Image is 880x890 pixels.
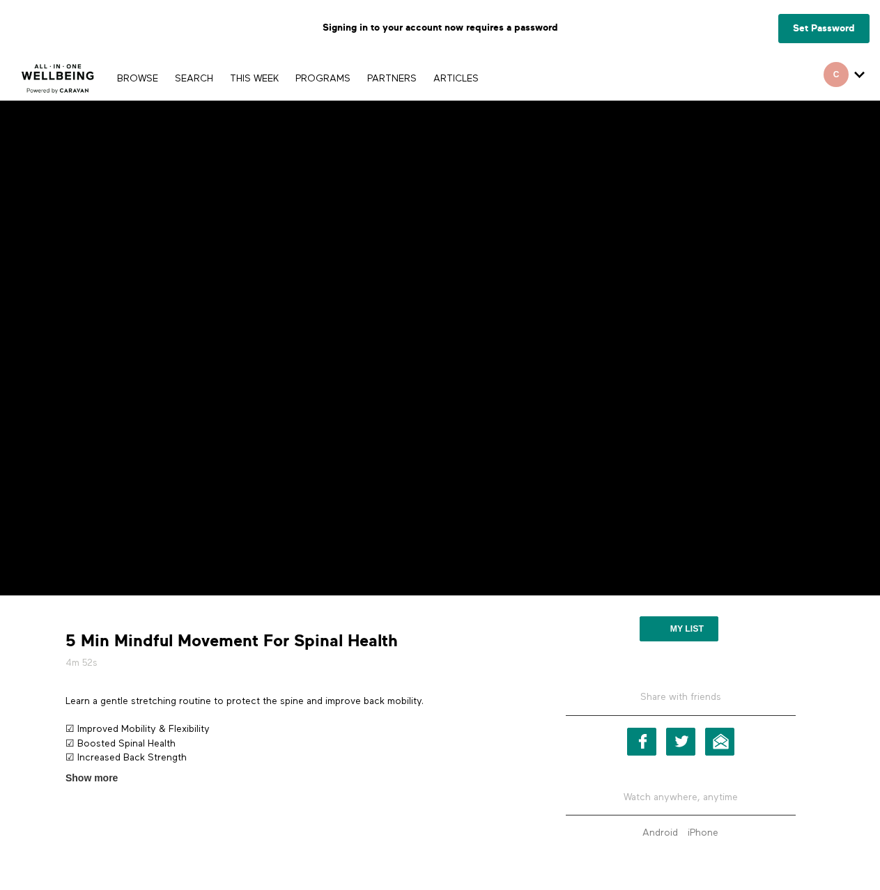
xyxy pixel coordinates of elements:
[10,10,870,45] p: Signing in to your account now requires a password
[688,828,718,838] strong: iPhone
[627,728,656,756] a: Facebook
[684,828,722,838] a: iPhone
[288,74,357,84] a: PROGRAMS
[110,74,165,84] a: Browse
[813,56,875,100] div: Secondary
[360,74,424,84] a: PARTNERS
[65,771,118,786] span: Show more
[640,616,718,641] button: My list
[65,694,526,708] p: Learn a gentle stretching routine to protect the spine and improve back mobility.
[666,728,695,756] a: Twitter
[16,54,100,95] img: CARAVAN
[426,74,486,84] a: ARTICLES
[65,656,526,670] h5: 4m 52s
[705,728,734,756] a: Email
[642,828,678,838] strong: Android
[639,828,681,838] a: Android
[65,630,398,652] strong: 5 Min Mindful Movement For Spinal Health
[65,722,526,765] p: ☑ Improved Mobility & Flexibility ☑ Boosted Spinal Health ☑ Increased Back Strength
[566,690,795,715] h5: Share with friends
[566,780,795,815] h5: Watch anywhere, anytime
[168,74,220,84] a: Search
[778,14,870,43] a: Set Password
[110,71,485,85] nav: Primary
[223,74,286,84] a: THIS WEEK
